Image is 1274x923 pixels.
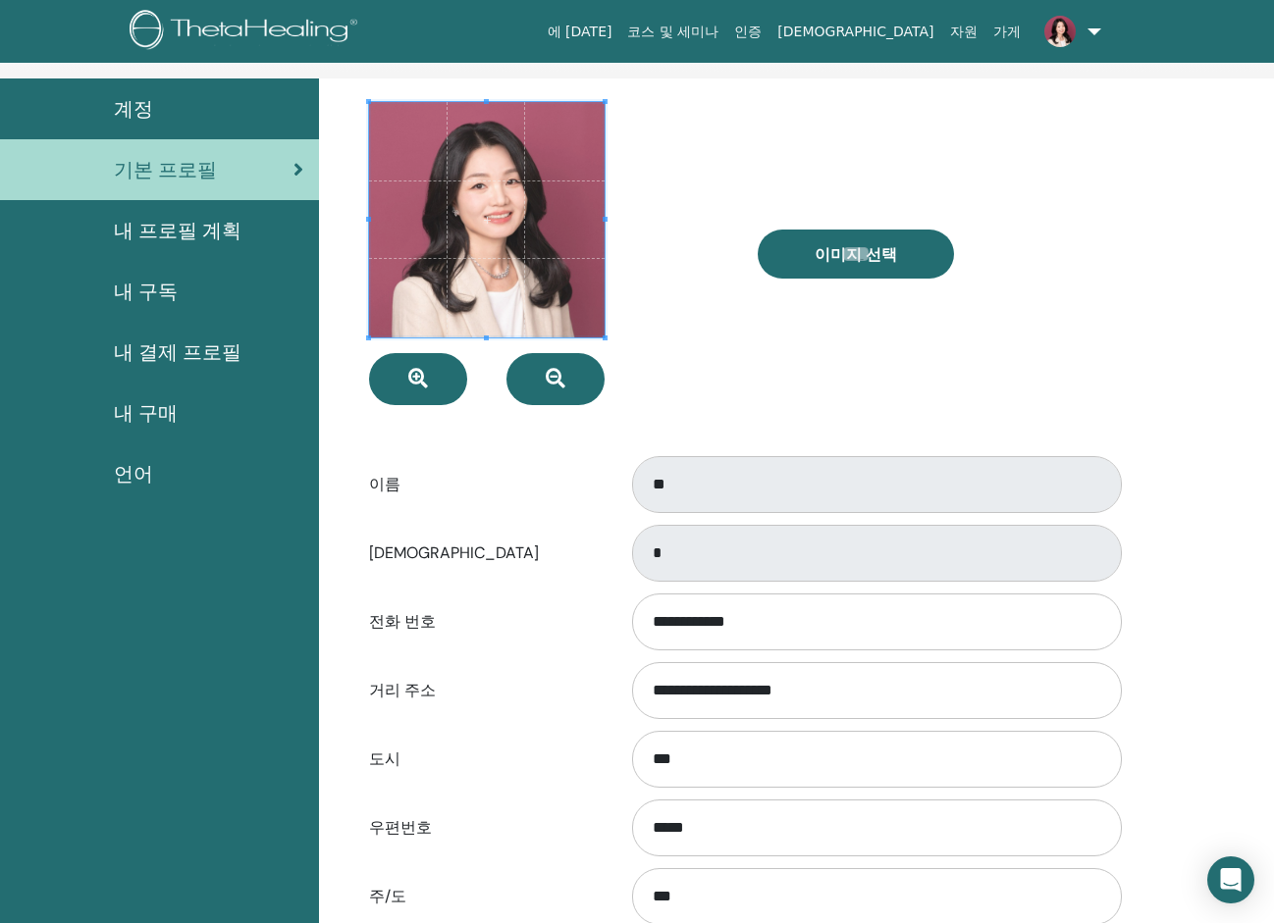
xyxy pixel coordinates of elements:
a: 인증 [726,14,770,50]
img: default.jpg [1044,16,1076,47]
span: 언어 [114,459,153,488]
span: 내 구매 [114,398,178,428]
span: 기본 프로필 [114,155,217,184]
a: 코스 및 세미나 [619,14,726,50]
label: [DEMOGRAPHIC_DATA] [354,535,613,572]
label: 주/도 [354,878,613,915]
span: 이미지 선택 [815,244,897,265]
a: 에 [DATE] [540,14,620,50]
span: 내 구독 [114,277,178,306]
img: logo.png [130,10,364,54]
span: 내 프로필 계획 [114,216,241,245]
label: 도시 [354,741,613,778]
a: [DEMOGRAPHIC_DATA] [770,14,941,50]
a: 자원 [942,14,985,50]
label: 우편번호 [354,809,613,846]
span: 내 결제 프로필 [114,337,241,367]
label: 이름 [354,466,613,503]
label: 전화 번호 [354,603,613,641]
a: 가게 [985,14,1029,50]
div: Open Intercom Messenger [1207,856,1254,903]
span: 계정 [114,94,153,124]
input: 이미지 선택 [843,247,869,261]
label: 거리 주소 [354,672,613,709]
